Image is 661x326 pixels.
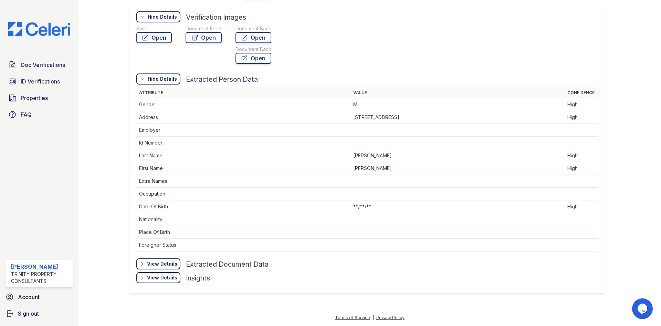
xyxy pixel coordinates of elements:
[186,25,222,32] div: Document Front
[565,149,598,162] td: High
[136,226,350,239] td: Place Of Birth
[21,110,32,119] span: FAQ
[136,188,350,200] td: Occupation
[350,162,565,175] td: [PERSON_NAME]
[11,263,70,271] div: [PERSON_NAME]
[186,273,210,283] div: Insights
[632,298,654,319] iframe: chat widget
[235,46,271,53] div: Document Back
[3,307,76,320] a: Sign out
[136,213,350,226] td: Nationality
[376,315,405,320] a: Privacy Policy
[350,87,565,98] th: Value
[136,25,172,32] div: Face
[186,75,258,84] div: Extracted Person Data
[235,53,271,64] a: Open
[147,260,177,267] div: View Details
[6,75,73,88] a: ID Verifications
[136,87,350,98] th: Attribute
[565,87,598,98] th: Confidence
[18,293,40,301] span: Account
[18,309,39,318] span: Sign out
[3,22,76,36] img: CE_Logo_Blue-a8612792a0a2168367f1c8372b55b34899dd931a85d93a1a3d3e32e68fde9ad4.png
[6,108,73,121] a: FAQ
[136,124,350,137] td: Employer
[136,149,350,162] td: Last Name
[21,77,60,86] span: ID Verifications
[148,13,177,20] div: Hide Details
[565,98,598,111] td: High
[186,32,222,43] a: Open
[147,274,177,281] div: View Details
[235,25,271,32] div: Document Back
[350,98,565,111] td: M
[136,32,172,43] a: Open
[565,200,598,213] td: High
[136,98,350,111] td: Gender
[136,137,350,149] td: Id Number
[186,259,269,269] div: Extracted Document Data
[136,162,350,175] td: First Name
[6,58,73,72] a: Doc Verifications
[565,162,598,175] td: High
[186,12,246,22] div: Verification Images
[148,76,177,82] div: Hide Details
[565,111,598,124] td: High
[350,111,565,124] td: [STREET_ADDRESS]
[350,149,565,162] td: [PERSON_NAME]
[21,61,65,69] span: Doc Verifications
[136,200,350,213] td: Date Of Birth
[21,94,48,102] span: Properties
[373,315,374,320] div: |
[136,111,350,124] td: Address
[6,91,73,105] a: Properties
[3,290,76,304] a: Account
[136,239,350,251] td: Foreigner Status
[136,175,350,188] td: Extra Names
[335,315,370,320] a: Terms of Service
[235,32,271,43] a: Open
[11,271,70,285] div: Trinity Property Consultants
